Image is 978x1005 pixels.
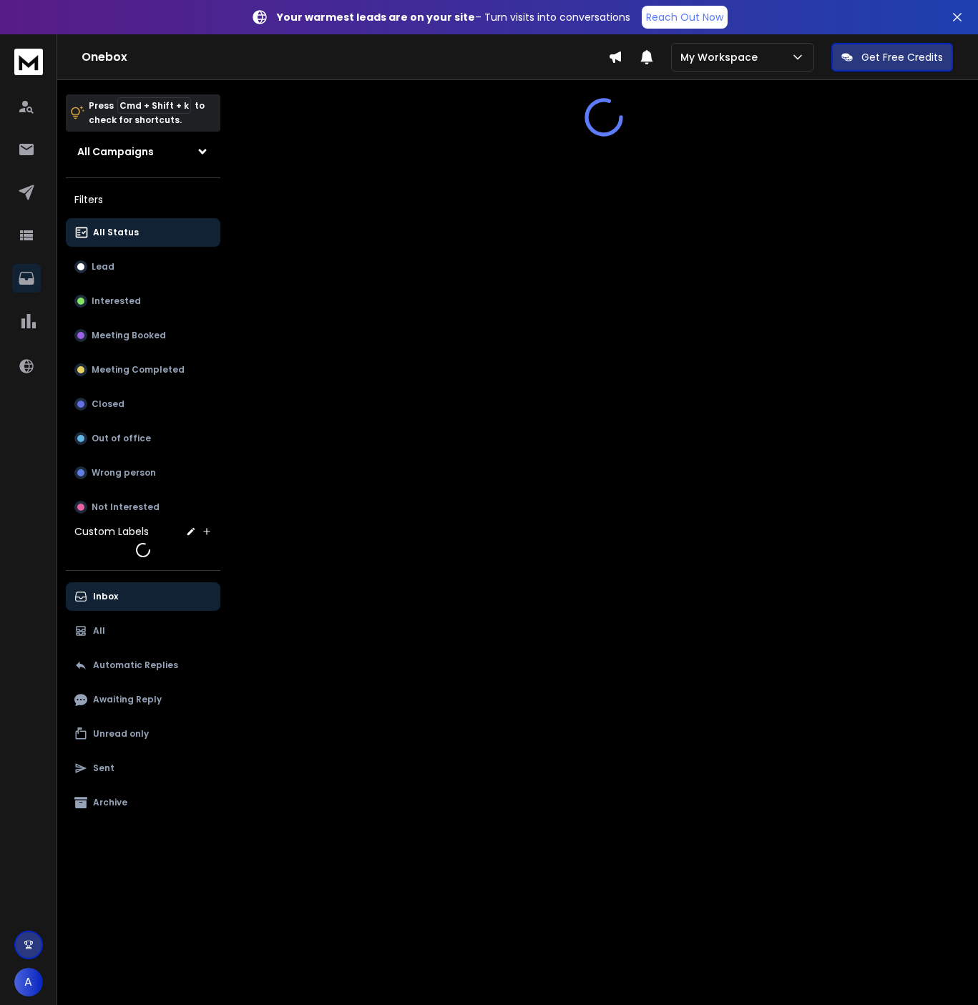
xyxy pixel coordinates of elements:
p: Lead [92,261,114,273]
button: Out of office [66,424,220,453]
button: Meeting Booked [66,321,220,350]
button: Inbox [66,582,220,611]
span: Cmd + Shift + k [117,97,191,114]
p: Wrong person [92,467,156,479]
p: Interested [92,295,141,307]
strong: Your warmest leads are on your site [277,10,475,24]
p: Awaiting Reply [93,694,162,705]
p: My Workspace [680,50,763,64]
button: Closed [66,390,220,418]
p: Closed [92,398,124,410]
button: Unread only [66,720,220,748]
button: Not Interested [66,493,220,521]
p: Reach Out Now [646,10,723,24]
p: Unread only [93,728,149,740]
button: A [14,968,43,996]
p: All Status [93,227,139,238]
h3: Filters [66,190,220,210]
p: Not Interested [92,501,160,513]
p: Archive [93,797,127,808]
p: All [93,625,105,637]
p: Automatic Replies [93,660,178,671]
button: Get Free Credits [831,43,953,72]
button: Sent [66,754,220,783]
button: Lead [66,253,220,281]
a: Reach Out Now [642,6,728,29]
img: logo [14,49,43,75]
button: Meeting Completed [66,356,220,384]
p: Inbox [93,591,118,602]
p: Meeting Booked [92,330,166,341]
button: Interested [66,287,220,315]
p: Meeting Completed [92,364,185,376]
button: All Campaigns [66,137,220,166]
h3: Custom Labels [74,524,149,539]
h1: Onebox [82,49,608,66]
p: Out of office [92,433,151,444]
button: Wrong person [66,459,220,487]
p: Sent [93,763,114,774]
p: – Turn visits into conversations [277,10,630,24]
button: Archive [66,788,220,817]
p: Get Free Credits [861,50,943,64]
button: Automatic Replies [66,651,220,680]
h1: All Campaigns [77,144,154,159]
p: Press to check for shortcuts. [89,99,205,127]
button: Awaiting Reply [66,685,220,714]
button: All Status [66,218,220,247]
button: All [66,617,220,645]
